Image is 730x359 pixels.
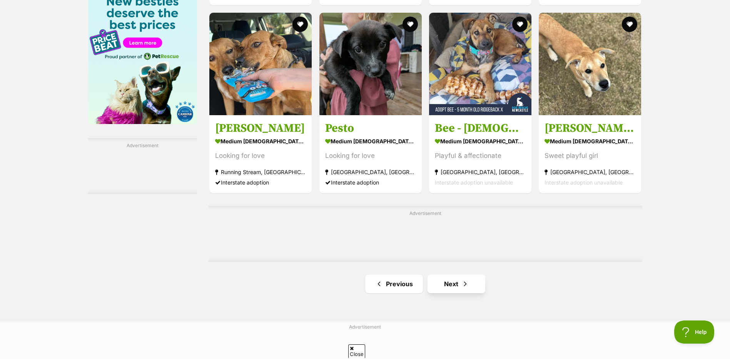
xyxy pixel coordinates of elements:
[325,177,416,188] div: Interstate adoption
[545,151,635,161] div: Sweet playful girl
[512,17,528,32] button: favourite
[429,115,531,193] a: Bee - [DEMOGRAPHIC_DATA] Ridgeback X medium [DEMOGRAPHIC_DATA] Dog Playful & affectionate [GEOGRA...
[325,167,416,177] strong: [GEOGRAPHIC_DATA], [GEOGRAPHIC_DATA]
[319,115,422,193] a: Pesto medium [DEMOGRAPHIC_DATA] Dog Looking for love [GEOGRAPHIC_DATA], [GEOGRAPHIC_DATA] Interst...
[435,136,526,147] strong: medium [DEMOGRAPHIC_DATA] Dog
[209,206,642,262] div: Advertisement
[319,13,422,115] img: Pesto - Australian Cattle Dog x Australian Kelpie Dog
[545,179,623,186] span: Interstate adoption unavailable
[435,179,513,186] span: Interstate adoption unavailable
[209,115,312,193] a: [PERSON_NAME] medium [DEMOGRAPHIC_DATA] Dog Looking for love Running Stream, [GEOGRAPHIC_DATA] In...
[435,167,526,177] strong: [GEOGRAPHIC_DATA], [GEOGRAPHIC_DATA]
[403,17,418,32] button: favourite
[325,121,416,136] h3: Pesto
[674,320,715,344] iframe: Help Scout Beacon - Open
[325,136,416,147] strong: medium [DEMOGRAPHIC_DATA] Dog
[545,167,635,177] strong: [GEOGRAPHIC_DATA], [GEOGRAPHIC_DATA]
[622,17,638,32] button: favourite
[539,115,641,193] a: [PERSON_NAME] - [DEMOGRAPHIC_DATA] Ridgeback X medium [DEMOGRAPHIC_DATA] Dog Sweet playful girl [...
[215,167,306,177] strong: Running Stream, [GEOGRAPHIC_DATA]
[348,344,365,358] span: Close
[428,275,485,293] a: Next page
[435,151,526,161] div: Playful & affectionate
[435,121,526,136] h3: Bee - [DEMOGRAPHIC_DATA] Ridgeback X
[215,151,306,161] div: Looking for love
[215,136,306,147] strong: medium [DEMOGRAPHIC_DATA] Dog
[429,13,531,115] img: Bee - 5 Month Old Ridgeback X - Rhodesian Ridgeback Dog
[215,121,306,136] h3: [PERSON_NAME]
[325,151,416,161] div: Looking for love
[545,121,635,136] h3: [PERSON_NAME] - [DEMOGRAPHIC_DATA] Ridgeback X
[545,136,635,147] strong: medium [DEMOGRAPHIC_DATA] Dog
[539,13,641,115] img: Kelly - 5 Month Old Ridgeback X - Rhodesian Ridgeback Dog
[293,17,308,32] button: favourite
[209,275,642,293] nav: Pagination
[215,177,306,188] div: Interstate adoption
[365,275,423,293] a: Previous page
[209,13,312,115] img: Callie - Australian Kelpie Dog
[88,138,197,194] div: Advertisement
